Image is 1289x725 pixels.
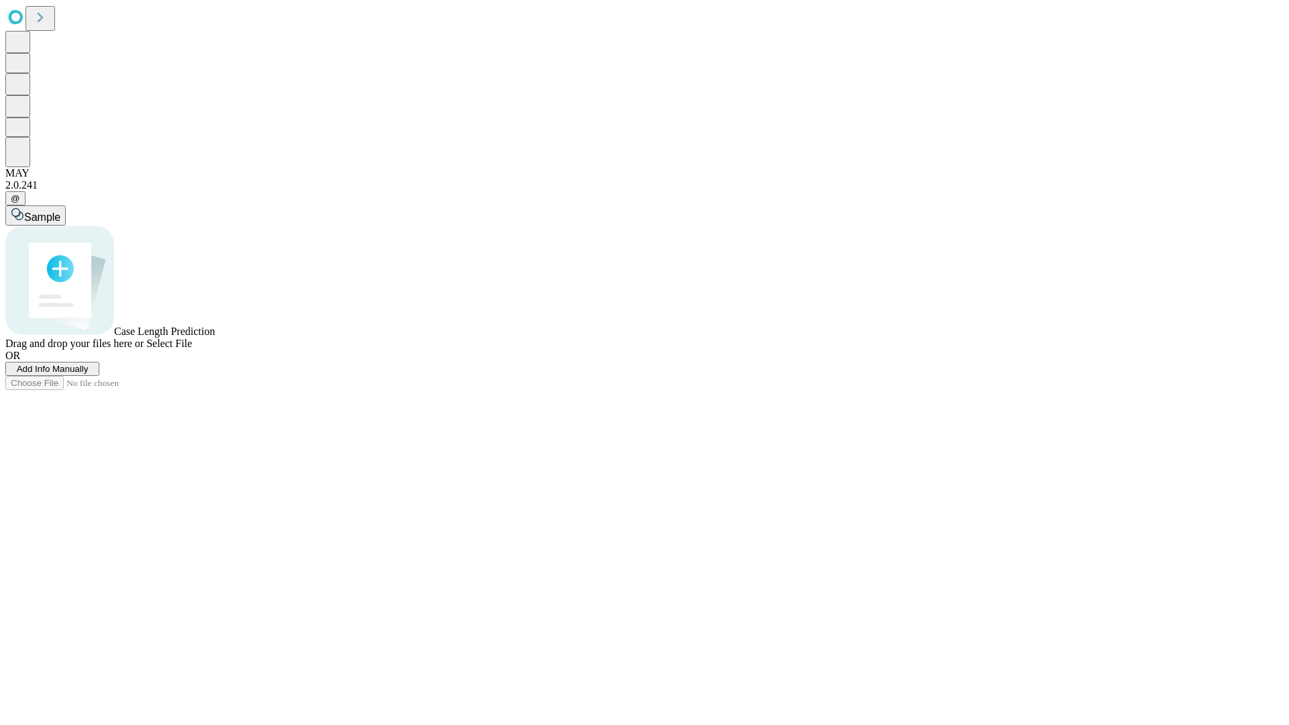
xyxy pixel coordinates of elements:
span: Drag and drop your files here or [5,338,144,349]
span: Case Length Prediction [114,326,215,337]
span: Sample [24,211,60,223]
button: @ [5,191,26,205]
div: 2.0.241 [5,179,1284,191]
span: @ [11,193,20,203]
span: Select File [146,338,192,349]
button: Add Info Manually [5,362,99,376]
button: Sample [5,205,66,226]
div: MAY [5,167,1284,179]
span: OR [5,350,20,361]
span: Add Info Manually [17,364,89,374]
